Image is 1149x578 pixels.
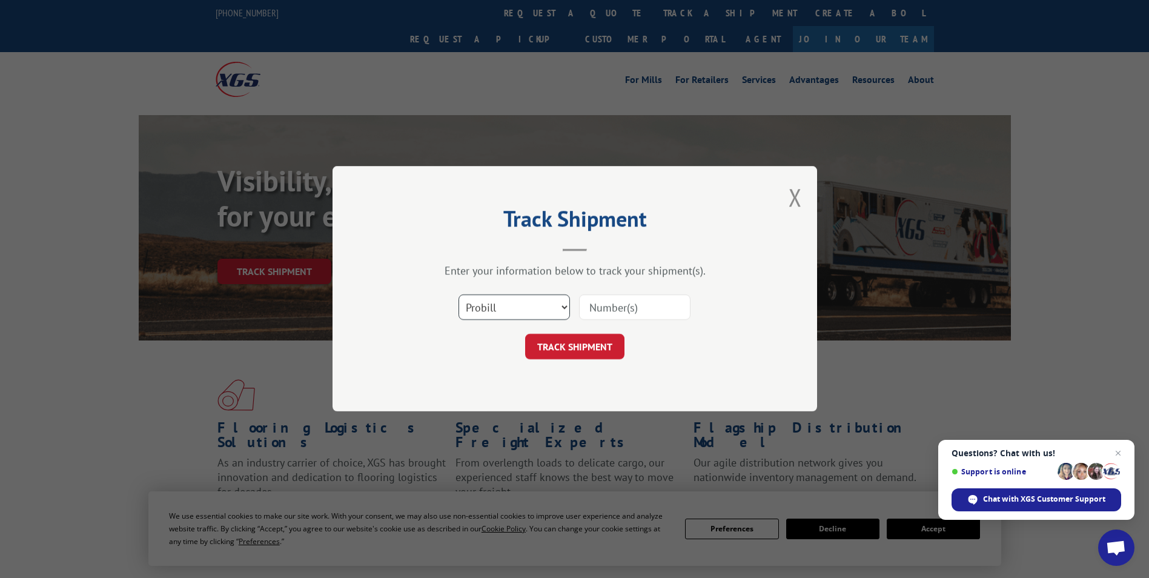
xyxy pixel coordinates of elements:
[1098,530,1134,566] div: Open chat
[983,494,1105,505] span: Chat with XGS Customer Support
[525,334,624,360] button: TRACK SHIPMENT
[952,467,1053,476] span: Support is online
[789,181,802,213] button: Close modal
[952,448,1121,458] span: Questions? Chat with us!
[1111,446,1125,460] span: Close chat
[952,488,1121,511] div: Chat with XGS Customer Support
[393,264,757,278] div: Enter your information below to track your shipment(s).
[579,295,690,321] input: Number(s)
[393,210,757,233] h2: Track Shipment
